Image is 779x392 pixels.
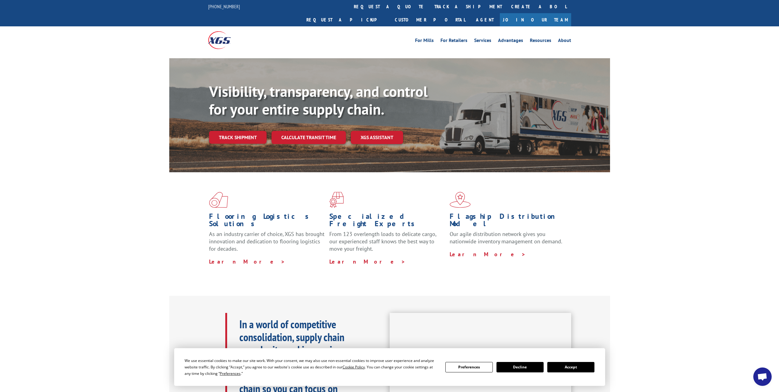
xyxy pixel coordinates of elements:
[498,38,523,45] a: Advantages
[470,13,500,26] a: Agent
[496,362,544,372] button: Decline
[329,230,445,258] p: From 123 overlength loads to delicate cargo, our experienced staff knows the best way to move you...
[329,258,406,265] a: Learn More >
[209,230,324,252] span: As an industry carrier of choice, XGS has brought innovation and dedication to flooring logistics...
[753,367,772,386] div: Open chat
[415,38,434,45] a: For Mills
[329,213,445,230] h1: Specialized Freight Experts
[208,3,240,10] a: [PHONE_NUMBER]
[530,38,551,45] a: Resources
[440,38,467,45] a: For Retailers
[351,131,403,144] a: XGS ASSISTANT
[450,251,526,258] a: Learn More >
[500,13,571,26] a: Join Our Team
[272,131,346,144] a: Calculate transit time
[185,357,438,377] div: We use essential cookies to make our site work. With your consent, we may also use non-essential ...
[209,131,267,144] a: Track shipment
[329,192,344,208] img: xgs-icon-focused-on-flooring-red
[547,362,594,372] button: Accept
[302,13,390,26] a: Request a pickup
[343,364,365,370] span: Cookie Policy
[558,38,571,45] a: About
[220,371,241,376] span: Preferences
[174,348,605,386] div: Cookie Consent Prompt
[390,13,470,26] a: Customer Portal
[450,230,562,245] span: Our agile distribution network gives you nationwide inventory management on demand.
[445,362,492,372] button: Preferences
[209,213,325,230] h1: Flooring Logistics Solutions
[209,192,228,208] img: xgs-icon-total-supply-chain-intelligence-red
[450,213,565,230] h1: Flagship Distribution Model
[209,258,285,265] a: Learn More >
[474,38,491,45] a: Services
[450,192,471,208] img: xgs-icon-flagship-distribution-model-red
[209,82,428,119] b: Visibility, transparency, and control for your entire supply chain.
